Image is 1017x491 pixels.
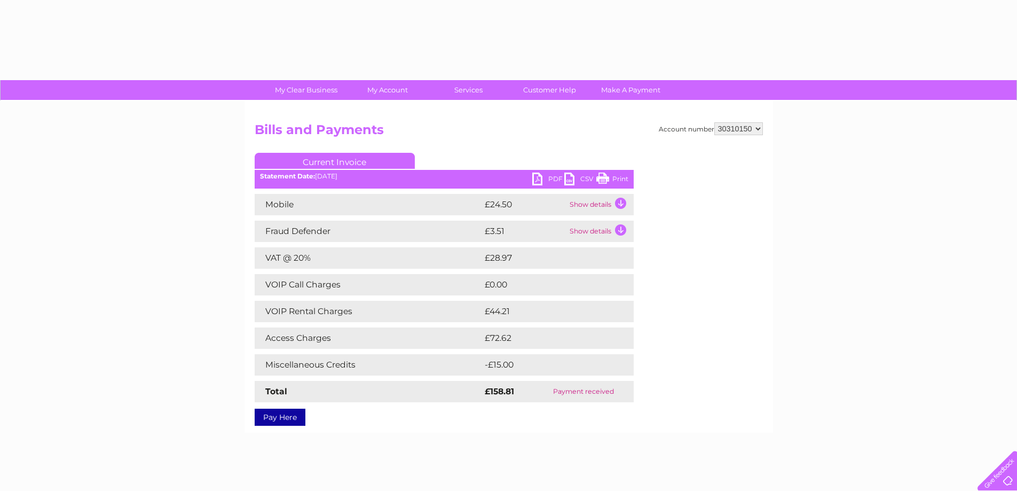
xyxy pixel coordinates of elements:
td: £44.21 [482,301,611,322]
td: £3.51 [482,221,567,242]
h2: Bills and Payments [255,122,763,143]
a: Print [596,173,628,188]
td: Payment received [534,381,633,402]
a: Current Invoice [255,153,415,169]
a: Make A Payment [587,80,675,100]
a: Customer Help [506,80,594,100]
b: Statement Date: [260,172,315,180]
td: £0.00 [482,274,609,295]
a: Services [424,80,513,100]
td: VAT @ 20% [255,247,482,269]
a: My Account [343,80,431,100]
td: £24.50 [482,194,567,215]
td: Access Charges [255,328,482,349]
td: VOIP Call Charges [255,274,482,295]
td: Miscellaneous Credits [255,354,482,376]
td: Mobile [255,194,482,215]
a: PDF [532,173,564,188]
td: £28.97 [482,247,612,269]
td: VOIP Rental Charges [255,301,482,322]
a: My Clear Business [262,80,350,100]
td: Fraud Defender [255,221,482,242]
div: [DATE] [255,173,634,180]
a: CSV [564,173,596,188]
td: Show details [567,194,634,215]
td: Show details [567,221,634,242]
div: Account number [659,122,763,135]
a: Pay Here [255,409,305,426]
strong: Total [265,386,287,396]
td: £72.62 [482,328,612,349]
strong: £158.81 [485,386,514,396]
td: -£15.00 [482,354,613,376]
